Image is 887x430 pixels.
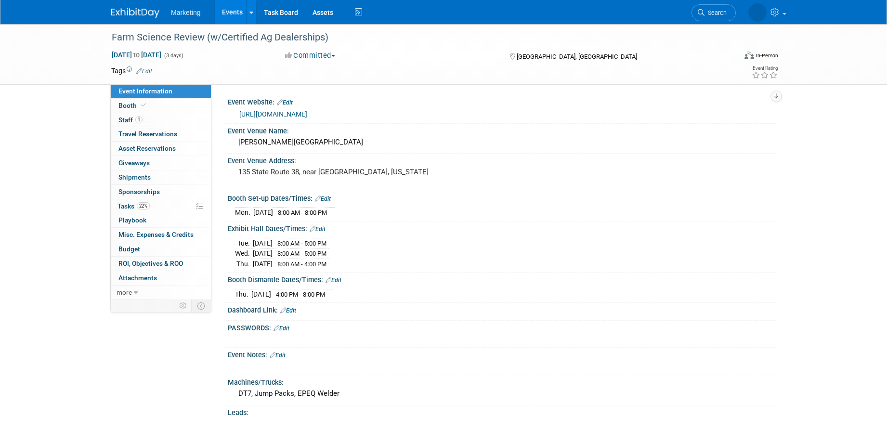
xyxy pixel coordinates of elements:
[111,127,211,141] a: Travel Reservations
[111,84,211,98] a: Event Information
[704,9,727,16] span: Search
[228,222,776,234] div: Exhibit Hall Dates/Times:
[228,191,776,204] div: Booth Set-up Dates/Times:
[118,116,143,124] span: Staff
[118,87,172,95] span: Event Information
[251,289,271,299] td: [DATE]
[108,29,721,46] div: Farm Science Review (w/Certified Ag Dealerships)
[111,271,211,285] a: Attachments
[111,170,211,184] a: Shipments
[748,3,767,22] img: Patti Baxter
[691,4,736,21] a: Search
[277,99,293,106] a: Edit
[228,154,776,166] div: Event Venue Address:
[118,260,183,267] span: ROI, Objectives & ROO
[111,142,211,156] a: Asset Reservations
[111,99,211,113] a: Booth
[118,130,177,138] span: Travel Reservations
[228,95,776,107] div: Event Website:
[253,248,273,259] td: [DATE]
[171,9,200,16] span: Marketing
[111,51,162,59] span: [DATE] [DATE]
[111,113,211,127] a: Staff1
[274,325,289,332] a: Edit
[136,68,152,75] a: Edit
[118,188,160,195] span: Sponsorships
[238,168,445,176] pre: 135 State Route 38, near [GEOGRAPHIC_DATA], [US_STATE]
[111,8,159,18] img: ExhibitDay
[235,208,253,218] td: Mon.
[235,248,253,259] td: Wed.
[235,135,769,150] div: [PERSON_NAME][GEOGRAPHIC_DATA]
[744,52,754,59] img: Format-Inperson.png
[111,199,211,213] a: Tasks22%
[118,159,150,167] span: Giveaways
[111,185,211,199] a: Sponsorships
[117,288,132,296] span: more
[228,273,776,285] div: Booth Dismantle Dates/Times:
[228,375,776,387] div: Machines/Trucks:
[118,245,140,253] span: Budget
[679,50,778,65] div: Event Format
[278,209,327,216] span: 8:00 AM - 8:00 PM
[228,321,776,333] div: PASSWORDS:
[228,405,776,417] div: Leads:
[192,300,211,312] td: Toggle Event Tabs
[135,116,143,123] span: 1
[111,242,211,256] a: Budget
[235,289,251,299] td: Thu.
[282,51,339,61] button: Committed
[111,213,211,227] a: Playbook
[111,228,211,242] a: Misc. Expenses & Credits
[253,238,273,248] td: [DATE]
[111,286,211,300] a: more
[228,348,776,360] div: Event Notes:
[277,240,326,247] span: 8:00 AM - 5:00 PM
[111,66,152,76] td: Tags
[752,66,778,71] div: Event Rating
[277,250,326,257] span: 8:00 AM - 5:00 PM
[253,259,273,269] td: [DATE]
[163,52,183,59] span: (3 days)
[118,173,151,181] span: Shipments
[118,231,194,238] span: Misc. Expenses & Credits
[137,202,150,209] span: 22%
[517,53,637,60] span: [GEOGRAPHIC_DATA], [GEOGRAPHIC_DATA]
[270,352,286,359] a: Edit
[235,238,253,248] td: Tue.
[141,103,146,108] i: Booth reservation complete
[326,277,341,284] a: Edit
[118,216,146,224] span: Playbook
[280,307,296,314] a: Edit
[235,386,769,401] div: DT7, Jump Packs, EPEQ Welder
[310,226,326,233] a: Edit
[253,208,273,218] td: [DATE]
[118,274,157,282] span: Attachments
[228,124,776,136] div: Event Venue Name:
[277,261,326,268] span: 8:00 AM - 4:00 PM
[239,110,307,118] a: [URL][DOMAIN_NAME]
[111,156,211,170] a: Giveaways
[117,202,150,210] span: Tasks
[118,144,176,152] span: Asset Reservations
[756,52,778,59] div: In-Person
[132,51,141,59] span: to
[315,195,331,202] a: Edit
[111,257,211,271] a: ROI, Objectives & ROO
[118,102,148,109] span: Booth
[228,303,776,315] div: Dashboard Link:
[276,291,325,298] span: 4:00 PM - 8:00 PM
[235,259,253,269] td: Thu.
[175,300,192,312] td: Personalize Event Tab Strip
